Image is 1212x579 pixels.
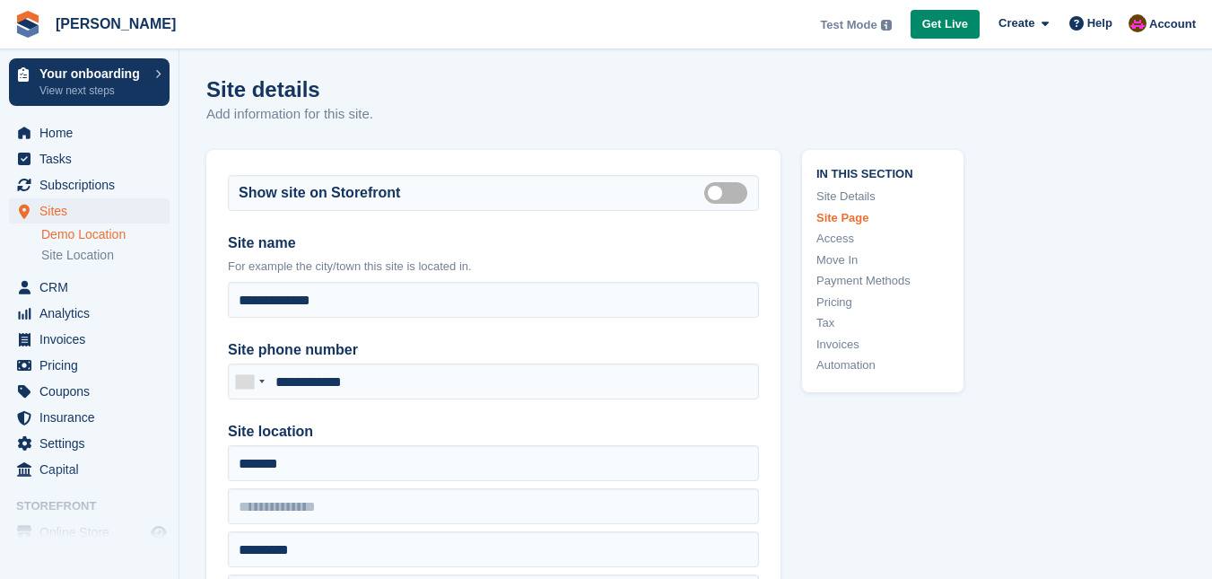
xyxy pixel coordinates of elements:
a: menu [9,198,170,224]
label: Show site on Storefront [239,182,400,204]
p: View next steps [39,83,146,99]
span: Subscriptions [39,172,147,197]
a: Pricing [816,294,949,311]
span: Test Mode [820,16,876,34]
a: menu [9,379,170,404]
span: Home [39,120,147,145]
a: Automation [816,356,949,374]
a: menu [9,172,170,197]
a: menu [9,353,170,378]
label: Site location [228,421,759,443]
a: Get Live [911,10,980,39]
span: Settings [39,431,147,456]
span: Coupons [39,379,147,404]
span: Storefront [16,497,179,515]
a: menu [9,275,170,300]
a: Preview store [148,522,170,543]
a: menu [9,327,170,352]
a: menu [9,405,170,430]
a: menu [9,120,170,145]
span: Sites [39,198,147,224]
p: For example the city/town this site is located in. [228,258,759,276]
a: Demo Location [41,226,170,243]
a: Payment Methods [816,272,949,290]
img: Paul Tericas [1129,14,1147,32]
span: Account [1149,15,1196,33]
span: Insurance [39,405,147,430]
label: Site name [228,232,759,254]
a: Access [816,230,949,248]
label: Site phone number [228,339,759,361]
span: Capital [39,457,147,482]
a: Site Details [816,188,949,206]
span: Analytics [39,301,147,326]
a: menu [9,457,170,482]
span: Online Store [39,520,147,545]
a: menu [9,301,170,326]
span: Pricing [39,353,147,378]
a: menu [9,146,170,171]
span: Invoices [39,327,147,352]
a: Site Page [816,209,949,227]
a: [PERSON_NAME] [48,9,183,39]
span: Tasks [39,146,147,171]
p: Your onboarding [39,67,146,80]
label: Is public [704,191,754,194]
a: menu [9,431,170,456]
a: Your onboarding View next steps [9,58,170,106]
a: menu [9,520,170,545]
span: Get Live [922,15,968,33]
span: CRM [39,275,147,300]
a: Tax [816,314,949,332]
span: In this section [816,164,949,181]
img: stora-icon-8386f47178a22dfd0bd8f6a31ec36ba5ce8667c1dd55bd0f319d3a0aa187defe.svg [14,11,41,38]
span: Help [1087,14,1112,32]
img: icon-info-grey-7440780725fd019a000dd9b08b2336e03edf1995a4989e88bcd33f0948082b44.svg [881,20,892,31]
span: Create [998,14,1034,32]
p: Add information for this site. [206,104,373,125]
a: Move In [816,251,949,269]
a: Site Location [41,247,170,264]
a: Invoices [816,336,949,354]
h1: Site details [206,77,373,101]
